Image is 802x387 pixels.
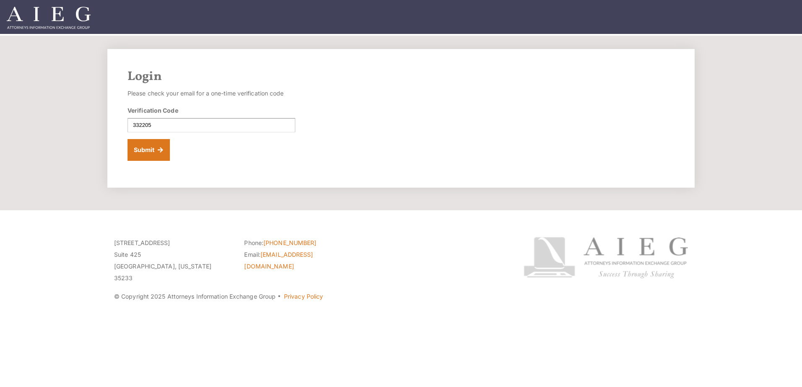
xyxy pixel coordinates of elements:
[263,239,316,246] a: [PHONE_NUMBER]
[7,7,91,29] img: Attorneys Information Exchange Group
[114,237,232,284] p: [STREET_ADDRESS] Suite 425 [GEOGRAPHIC_DATA], [US_STATE] 35233
[128,69,674,84] h2: Login
[284,293,323,300] a: Privacy Policy
[277,296,281,300] span: ·
[128,106,178,115] label: Verification Code
[128,139,170,161] button: Submit
[244,249,362,272] li: Email:
[128,88,295,99] p: Please check your email for a one-time verification code
[114,291,492,302] p: © Copyright 2025 Attorneys Information Exchange Group
[244,237,362,249] li: Phone:
[523,237,688,279] img: Attorneys Information Exchange Group logo
[244,251,313,270] a: [EMAIL_ADDRESS][DOMAIN_NAME]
